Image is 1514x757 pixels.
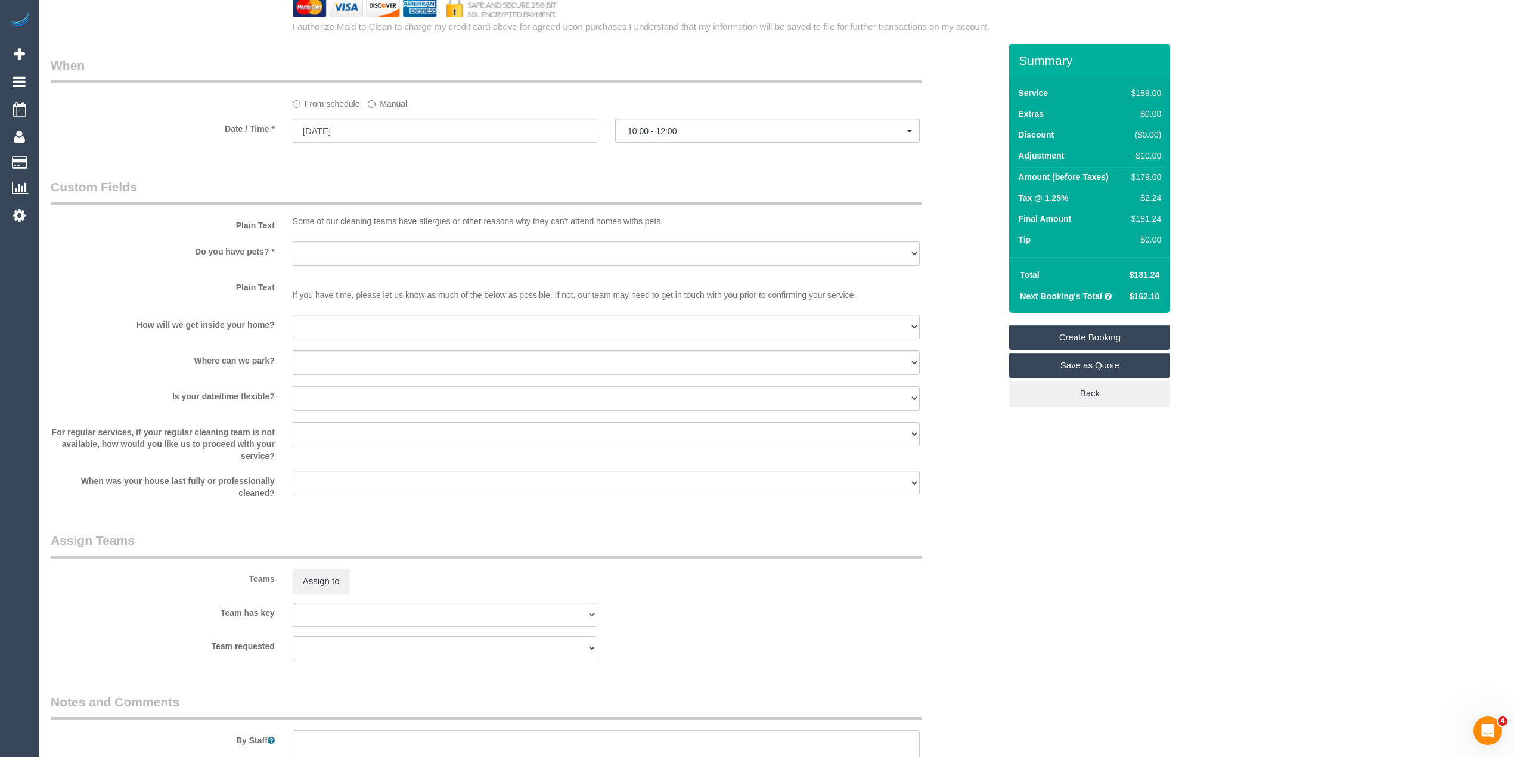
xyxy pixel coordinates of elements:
[629,21,989,32] span: I understand that my information will be saved to file for further transactions on my account.
[1020,291,1102,301] strong: Next Booking's Total
[293,100,300,108] input: From schedule
[42,386,284,402] label: Is your date/time flexible?
[1127,213,1161,225] div: $181.24
[1019,54,1164,67] h3: Summary
[42,277,284,293] label: Plain Text
[1018,171,1108,183] label: Amount (before Taxes)
[42,422,284,462] label: For regular services, if your regular cleaning team is not available, how would you like us to pr...
[628,126,907,136] span: 10:00 - 12:00
[1020,270,1039,280] strong: Total
[1018,87,1048,99] label: Service
[1127,150,1161,162] div: -$10.00
[42,315,284,331] label: How will we get inside your home?
[1018,129,1054,141] label: Discount
[1018,108,1044,120] label: Extras
[1018,234,1031,246] label: Tip
[7,12,31,29] img: Automaid Logo
[1018,213,1071,225] label: Final Amount
[51,57,922,83] legend: When
[293,215,920,227] p: Some of our cleaning teams have allergies or other reasons why they can't attend homes withs pets.
[42,569,284,585] label: Teams
[368,94,407,110] label: Manual
[293,94,360,110] label: From schedule
[42,215,284,231] label: Plain Text
[42,119,284,135] label: Date / Time *
[1127,234,1161,246] div: $0.00
[1009,353,1170,378] a: Save as Quote
[293,277,920,301] p: If you have time, please let us know as much of the below as possible. If not, our team may need ...
[1498,716,1507,726] span: 4
[42,603,284,619] label: Team has key
[1127,171,1161,183] div: $179.00
[1127,192,1161,204] div: $2.24
[1130,291,1160,301] span: $162.10
[1127,108,1161,120] div: $0.00
[1009,325,1170,350] a: Create Booking
[1018,150,1064,162] label: Adjustment
[42,471,284,499] label: When was your house last fully or professionally cleaned?
[284,20,1009,33] div: I authorize Maid to Clean to charge my credit card above for agreed upon purchases.
[42,636,284,652] label: Team requested
[42,350,284,367] label: Where can we park?
[615,119,920,143] button: 10:00 - 12:00
[1473,716,1502,745] iframe: Intercom live chat
[293,569,350,594] button: Assign to
[293,119,597,143] input: DD/MM/YYYY
[42,730,284,746] label: By Staff
[1018,192,1068,204] label: Tax @ 1.25%
[1130,270,1160,280] span: $181.24
[1009,381,1170,406] a: Back
[368,100,376,108] input: Manual
[51,532,922,559] legend: Assign Teams
[1127,129,1161,141] div: ($0.00)
[42,241,284,257] label: Do you have pets? *
[51,693,922,720] legend: Notes and Comments
[1127,87,1161,99] div: $189.00
[51,178,922,205] legend: Custom Fields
